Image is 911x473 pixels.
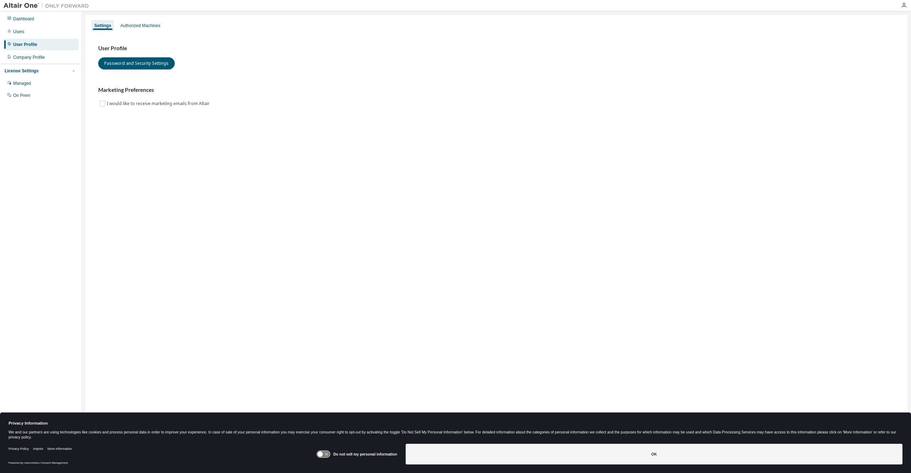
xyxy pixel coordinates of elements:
div: Settings [94,23,111,28]
div: Company Profile [13,54,45,60]
div: Authorized Machines [120,23,160,28]
div: User Profile [13,42,37,47]
label: I would like to receive marketing emails from Altair [107,99,211,108]
img: Altair One [4,2,93,9]
button: Password and Security Settings [98,57,175,69]
div: Managed [13,80,31,86]
h3: Marketing Preferences [98,87,895,94]
div: Users [13,29,24,35]
div: Dashboard [13,16,34,22]
div: License Settings [5,68,38,74]
div: On Prem [13,93,30,98]
h3: User Profile [98,45,895,52]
